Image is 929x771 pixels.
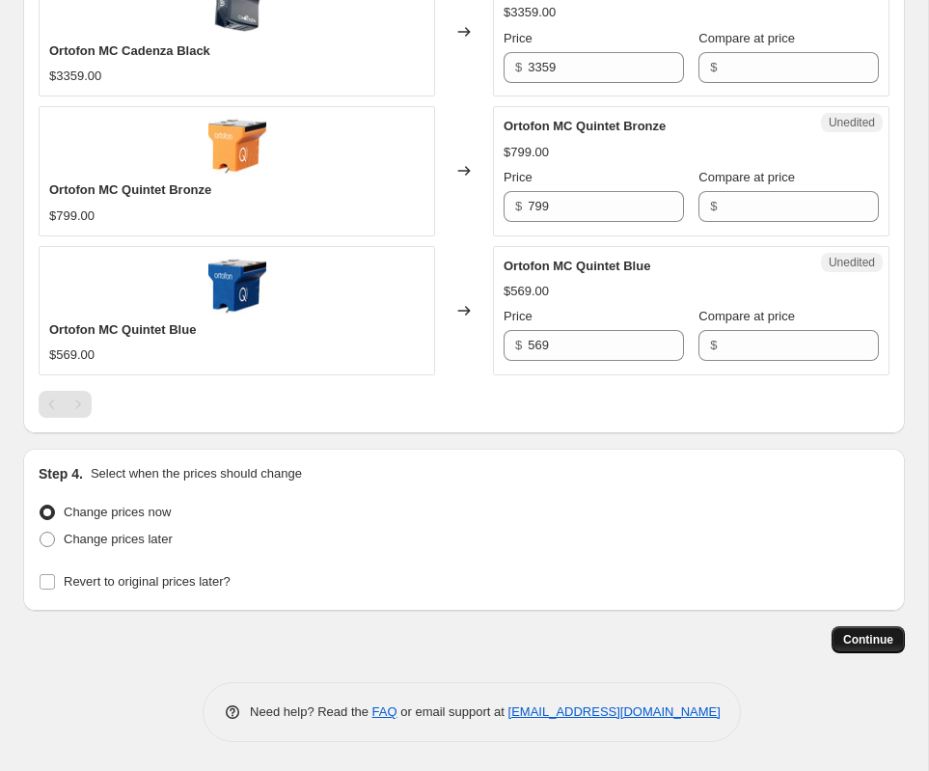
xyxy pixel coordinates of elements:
[208,117,266,175] img: OrtofonMCQuintetBronze_80x.jpg
[49,345,95,365] div: $569.00
[49,207,95,226] div: $799.00
[397,704,508,719] span: or email support at
[49,67,101,86] div: $3359.00
[39,391,92,418] nav: Pagination
[372,704,397,719] a: FAQ
[208,257,266,315] img: OrtofonMCQuintetBlue_80x.jpg
[698,31,795,45] span: Compare at price
[504,31,533,45] span: Price
[64,574,231,589] span: Revert to original prices later?
[504,170,533,184] span: Price
[504,3,556,22] div: $3359.00
[49,43,210,58] span: Ortofon MC Cadenza Black
[91,464,302,483] p: Select when the prices should change
[710,338,717,352] span: $
[64,532,173,546] span: Change prices later
[49,182,211,197] span: Ortofon MC Quintet Bronze
[515,60,522,74] span: $
[698,170,795,184] span: Compare at price
[710,199,717,213] span: $
[504,282,549,301] div: $569.00
[843,632,893,647] span: Continue
[504,143,549,162] div: $799.00
[504,119,666,133] span: Ortofon MC Quintet Bronze
[504,259,650,273] span: Ortofon MC Quintet Blue
[710,60,717,74] span: $
[250,704,372,719] span: Need help? Read the
[829,255,875,270] span: Unedited
[64,505,171,519] span: Change prices now
[504,309,533,323] span: Price
[515,199,522,213] span: $
[832,626,905,653] button: Continue
[49,322,196,337] span: Ortofon MC Quintet Blue
[39,464,83,483] h2: Step 4.
[698,309,795,323] span: Compare at price
[515,338,522,352] span: $
[829,115,875,130] span: Unedited
[508,704,721,719] a: [EMAIL_ADDRESS][DOMAIN_NAME]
